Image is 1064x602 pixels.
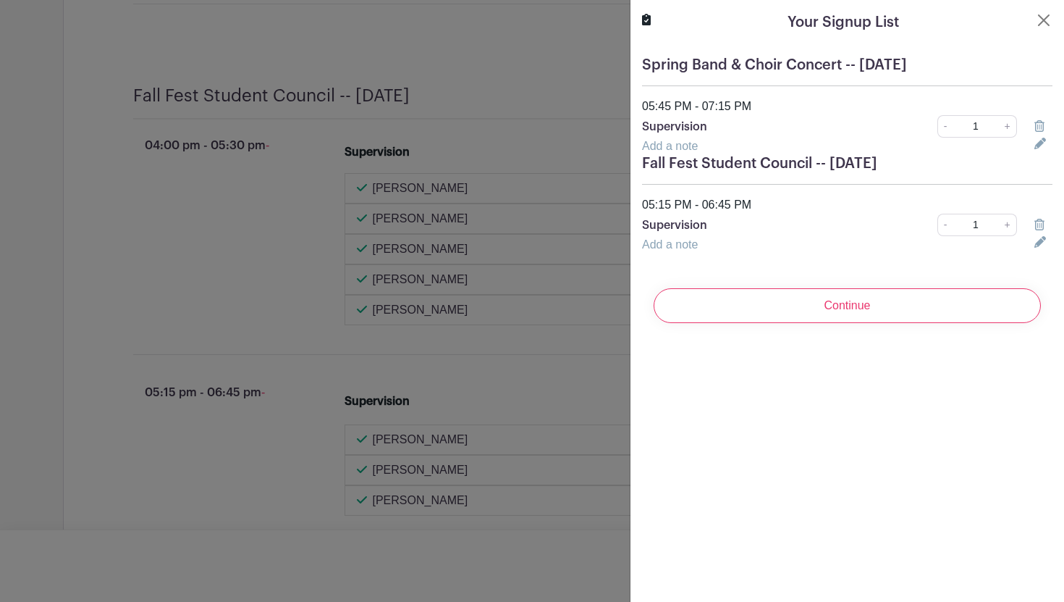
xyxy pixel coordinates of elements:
[642,238,698,251] a: Add a note
[999,115,1017,138] a: +
[642,118,874,135] p: Supervision
[642,155,1052,172] h5: Fall Fest Student Council -- [DATE]
[654,288,1041,323] input: Continue
[642,57,1052,74] h5: Spring Band & Choir Concert -- [DATE]
[937,115,953,138] a: -
[999,214,1017,236] a: +
[642,140,698,152] a: Add a note
[642,217,874,234] p: Supervision
[633,196,1061,214] div: 05:15 PM - 06:45 PM
[788,12,899,33] h5: Your Signup List
[937,214,953,236] a: -
[633,98,1061,115] div: 05:45 PM - 07:15 PM
[1035,12,1052,29] button: Close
